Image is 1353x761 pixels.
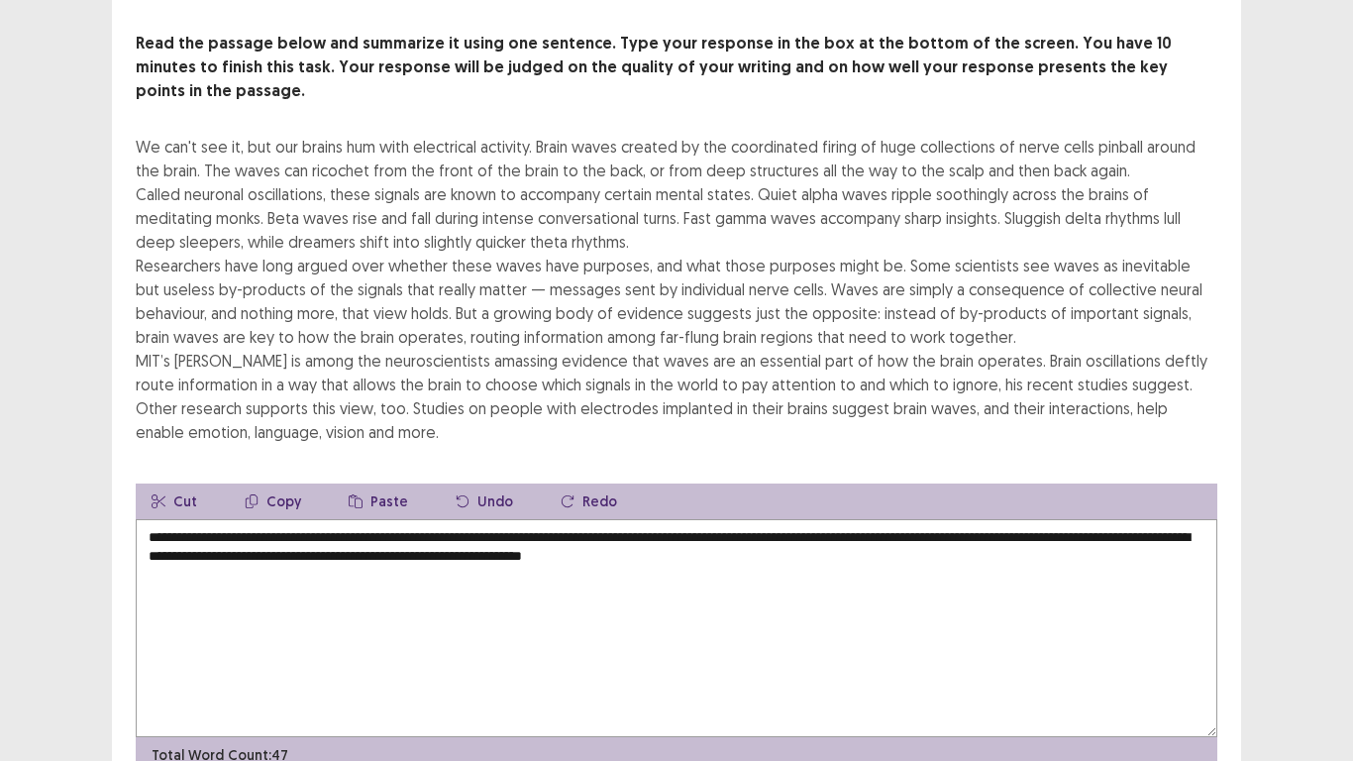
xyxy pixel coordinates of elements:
[440,484,529,519] button: Undo
[136,32,1217,103] p: Read the passage below and summarize it using one sentence. Type your response in the box at the ...
[229,484,317,519] button: Copy
[545,484,633,519] button: Redo
[136,484,213,519] button: Cut
[333,484,424,519] button: Paste
[136,135,1217,444] div: We can't see it, but our brains hum with electrical activity. Brain waves created by the coordina...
